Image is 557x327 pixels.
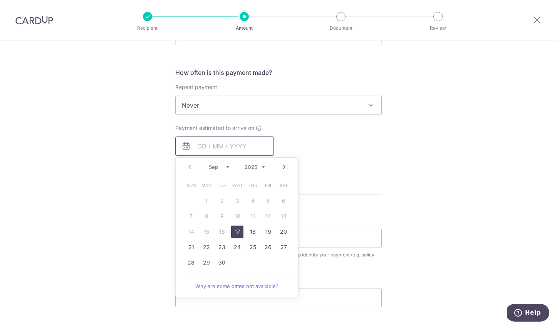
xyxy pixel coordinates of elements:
a: 29 [200,256,213,269]
h5: How often is this payment made? [175,68,382,77]
a: 27 [277,241,290,253]
span: Never [176,96,381,115]
iframe: Opens a widget where you can find more information [507,304,549,323]
a: 28 [185,256,197,269]
a: 26 [262,241,274,253]
span: Thursday [247,179,259,192]
a: 25 [247,241,259,253]
span: Never [175,96,382,115]
span: Monday [200,179,213,192]
span: Tuesday [216,179,228,192]
a: 18 [247,226,259,238]
a: Why are some dates not available? [185,278,289,294]
img: CardUp [15,15,53,25]
a: 21 [185,241,197,253]
label: Repeat payment [175,83,217,91]
a: 17 [231,226,243,238]
a: 19 [262,226,274,238]
p: Amount [216,24,273,32]
a: 23 [216,241,228,253]
span: Sunday [185,179,197,192]
span: Saturday [277,179,290,192]
p: Document [312,24,369,32]
span: Friday [262,179,274,192]
a: 20 [277,226,290,238]
p: Recipient [119,24,176,32]
a: 22 [200,241,213,253]
p: Review [409,24,466,32]
span: Payment estimated to arrive on [175,124,254,132]
input: DD / MM / YYYY [175,137,274,156]
a: Next [280,162,289,172]
span: Wednesday [231,179,243,192]
a: 30 [216,256,228,269]
a: 24 [231,241,243,253]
